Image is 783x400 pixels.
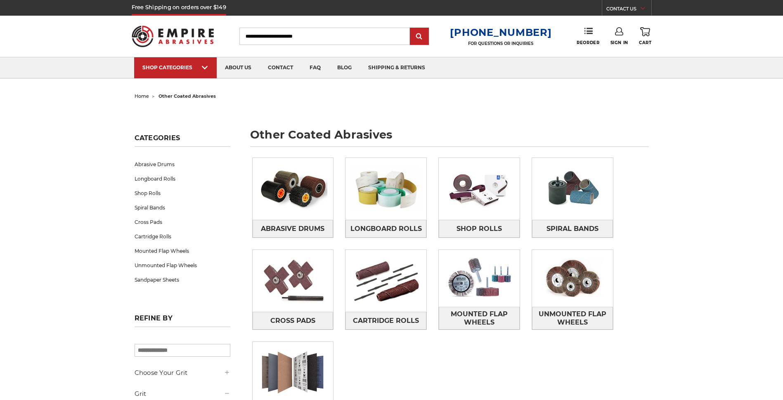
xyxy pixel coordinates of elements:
span: Shop Rolls [457,222,502,236]
a: Shop Rolls [439,220,520,238]
a: Spiral Bands [532,220,613,238]
img: Spiral Bands [532,160,613,217]
a: Sandpaper Sheets [135,273,230,287]
span: Cartridge Rolls [353,314,419,328]
p: FOR QUESTIONS OR INQUIRIES [450,41,551,46]
a: CONTACT US [606,4,651,16]
a: contact [260,57,301,78]
a: Unmounted Flap Wheels [532,307,613,329]
h5: Refine by [135,314,230,327]
a: Mounted Flap Wheels [439,307,520,329]
img: Empire Abrasives [132,20,214,52]
a: Abrasive Drums [135,157,230,172]
input: Submit [411,28,428,45]
h5: Grit [135,389,230,399]
span: Abrasive Drums [261,222,324,236]
a: about us [217,57,260,78]
a: Cross Pads [135,215,230,229]
a: Unmounted Flap Wheels [135,258,230,273]
div: SHOP CATEGORIES [142,64,208,71]
img: Cross Pads [253,252,334,309]
a: Mounted Flap Wheels [135,244,230,258]
a: shipping & returns [360,57,433,78]
h1: other coated abrasives [250,129,649,147]
span: Reorder [577,40,599,45]
a: blog [329,57,360,78]
a: home [135,93,149,99]
img: Abrasive Drums [253,160,334,217]
span: Cart [639,40,651,45]
img: Cartridge Rolls [345,252,426,309]
span: Unmounted Flap Wheels [532,307,613,329]
a: Abrasive Drums [253,220,334,238]
a: Shop Rolls [135,186,230,200]
a: Cartridge Rolls [135,229,230,244]
img: Longboard Rolls [345,160,426,217]
a: Cross Pads [253,312,334,329]
span: Sign In [610,40,628,45]
span: Cross Pads [270,314,315,328]
a: Cart [639,27,651,45]
a: Cartridge Rolls [345,312,426,329]
a: faq [301,57,329,78]
a: Spiral Bands [135,200,230,215]
h5: Choose Your Grit [135,368,230,378]
a: Longboard Rolls [345,220,426,238]
span: other coated abrasives [158,93,216,99]
h5: Categories [135,134,230,147]
span: Longboard Rolls [350,222,422,236]
img: Shop Rolls [439,160,520,217]
a: [PHONE_NUMBER] [450,26,551,38]
img: Mounted Flap Wheels [439,250,520,307]
a: Longboard Rolls [135,172,230,186]
img: Unmounted Flap Wheels [532,250,613,307]
span: Spiral Bands [546,222,598,236]
a: Reorder [577,27,599,45]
